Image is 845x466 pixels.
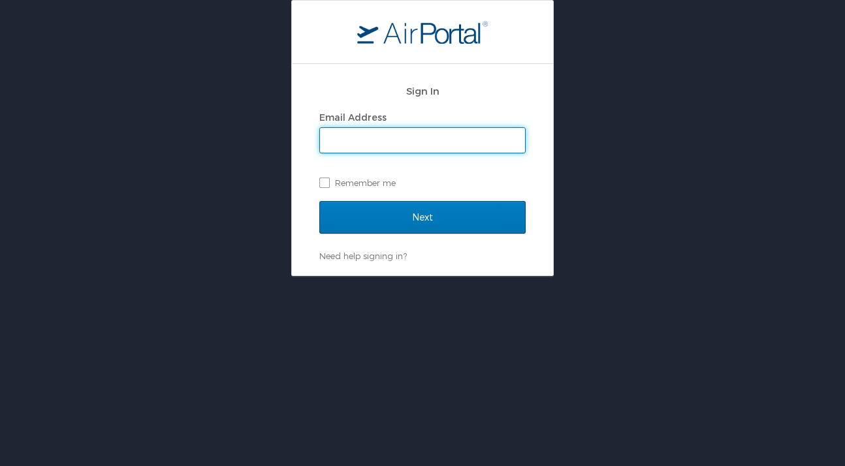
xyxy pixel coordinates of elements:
img: logo [357,20,488,44]
h2: Sign In [319,84,526,99]
label: Remember me [319,173,526,193]
input: Next [319,201,526,234]
label: Email Address [319,112,387,123]
a: Need help signing in? [319,251,407,261]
